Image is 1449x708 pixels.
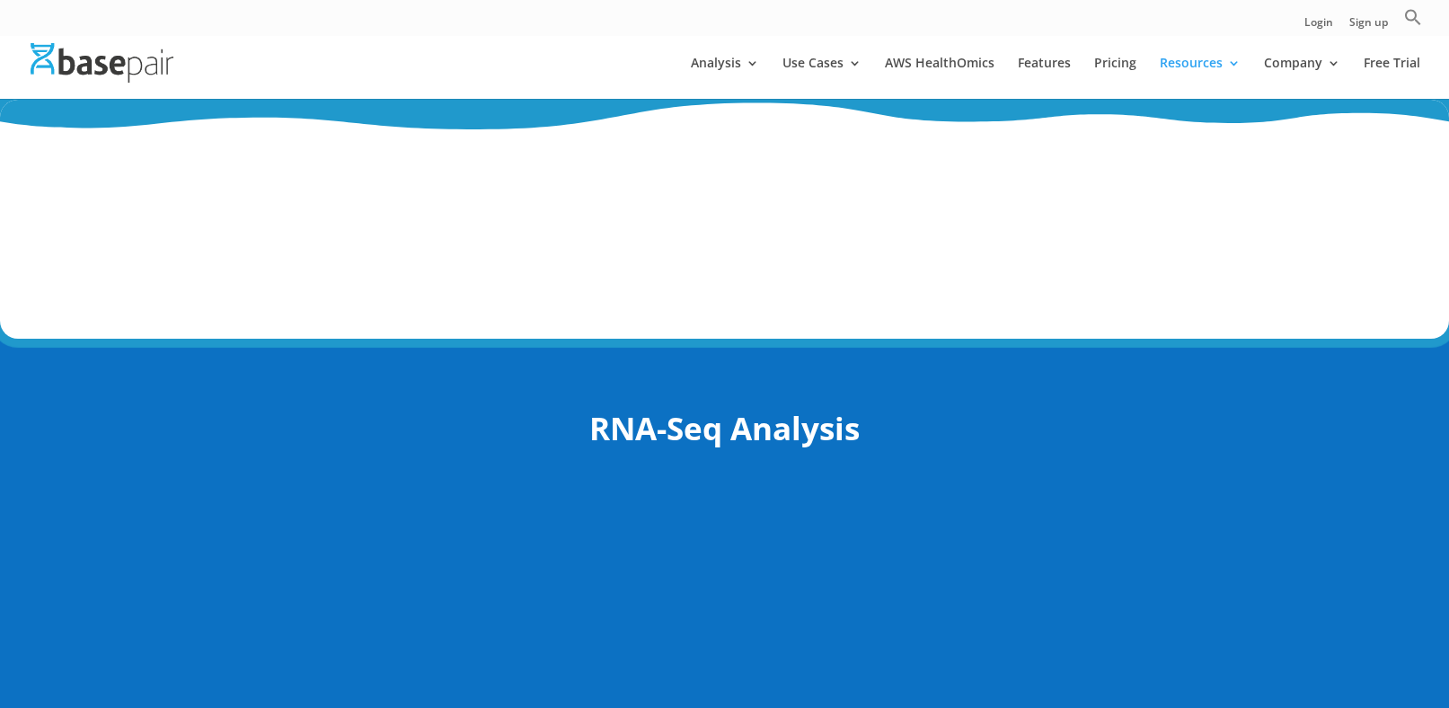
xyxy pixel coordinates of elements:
a: Login [1304,17,1333,36]
a: Search Icon Link [1404,8,1422,36]
a: Features [1018,57,1071,99]
a: Resources [1160,57,1241,99]
a: Sign up [1349,17,1388,36]
img: Basepair [31,43,173,82]
strong: RNA-Seq Analysis [589,407,860,449]
a: Use Cases [782,57,861,99]
a: Analysis [691,57,759,99]
svg: Search [1404,8,1422,26]
a: Pricing [1094,57,1136,99]
a: Free Trial [1364,57,1420,99]
a: Company [1264,57,1340,99]
a: AWS HealthOmics [885,57,994,99]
